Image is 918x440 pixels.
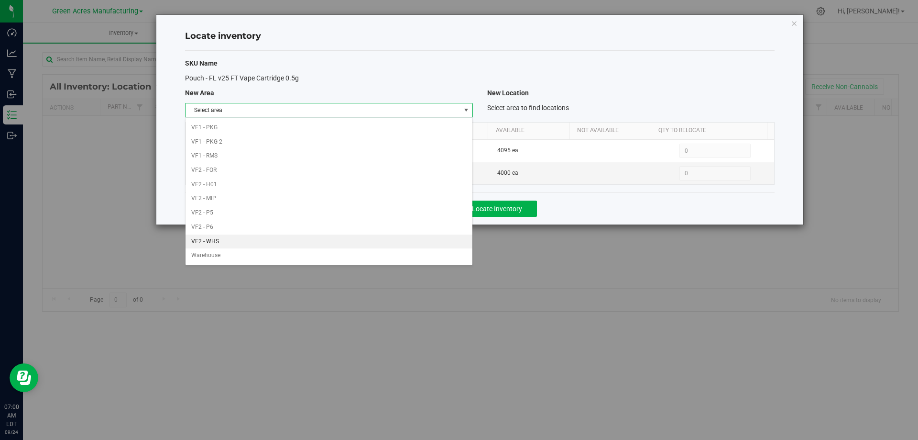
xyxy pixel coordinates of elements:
span: Locate Inventory [472,205,522,213]
li: Warehouse [186,248,472,263]
span: Pouch - FL v25 FT Vape Cartridge 0.5g [185,74,299,82]
iframe: Resource center [10,363,38,392]
li: VF1 - RMS [186,149,472,163]
li: VF2 - WHS [186,235,472,249]
li: VF2 - MIP [186,192,472,206]
li: VF2 - P6 [186,220,472,235]
span: select [460,103,472,117]
span: SKU Name [185,59,218,67]
li: VF2 - H01 [186,178,472,192]
span: 4000 ea [497,169,518,178]
span: New Area [185,89,214,97]
a: Not Available [577,127,647,135]
span: Select area [186,103,460,117]
button: Locate Inventory [457,201,537,217]
a: Available [496,127,566,135]
span: Select area to find locations [487,104,569,112]
a: Qty to Relocate [658,127,764,135]
span: New Location [487,89,529,97]
li: VF2 - FOR [186,163,472,178]
li: VF1 - PKG 2 [186,135,472,149]
span: 4095 ea [497,146,518,155]
h4: Locate inventory [185,30,775,43]
li: VF1 - PKG [186,121,472,135]
li: VF2 - P5 [186,206,472,220]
